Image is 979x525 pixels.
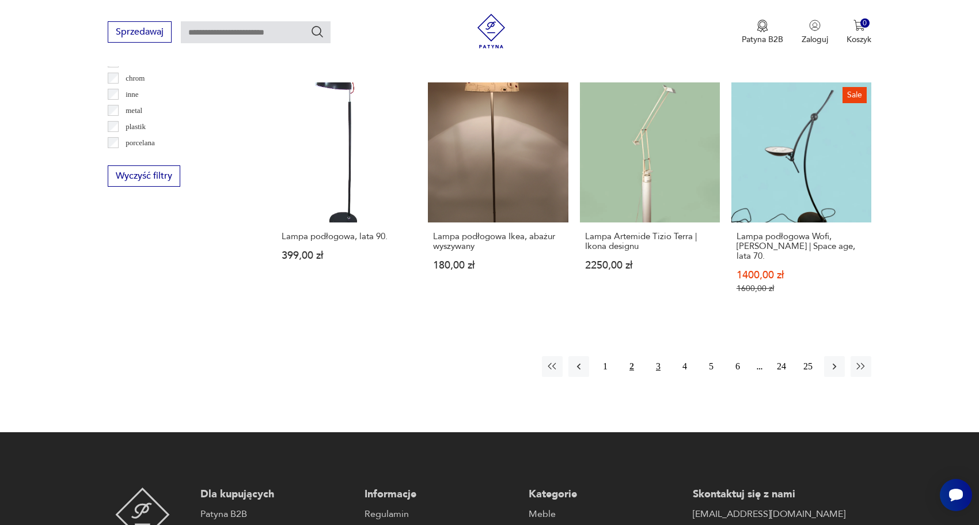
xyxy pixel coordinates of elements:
[108,21,172,43] button: Sprzedawaj
[771,356,792,377] button: 24
[737,232,866,261] h3: Lampa podłogowa Wofi, [PERSON_NAME] | Space age, lata 70.
[108,165,180,187] button: Wyczyść filtry
[798,356,818,377] button: 25
[847,20,871,45] button: 0Koszyk
[940,479,972,511] iframe: Smartsupp widget button
[674,356,695,377] button: 4
[802,34,828,45] p: Zaloguj
[529,507,681,521] a: Meble
[693,488,845,501] p: Skontaktuj się z nami
[809,20,821,31] img: Ikonka użytkownika
[126,137,155,149] p: porcelana
[742,34,783,45] p: Patyna B2B
[282,232,411,241] h3: Lampa podłogowa, lata 90.
[737,284,866,293] p: 1600,00 zł
[433,260,563,270] p: 180,00 zł
[693,507,845,521] a: [EMAIL_ADDRESS][DOMAIN_NAME]
[200,507,353,521] a: Patyna B2B
[580,82,720,316] a: Lampa Artemide Tizio Terra | Ikona designuLampa Artemide Tizio Terra | Ikona designu2250,00 zł
[648,356,669,377] button: 3
[860,18,870,28] div: 0
[200,488,353,501] p: Dla kupujących
[585,232,715,251] h3: Lampa Artemide Tizio Terra | Ikona designu
[108,29,172,37] a: Sprzedawaj
[126,72,145,85] p: chrom
[757,20,768,32] img: Ikona medalu
[621,356,642,377] button: 2
[433,232,563,251] h3: Lampa podłogowa Ikea, abażur wyszywany
[701,356,722,377] button: 5
[474,14,509,48] img: Patyna - sklep z meblami i dekoracjami vintage
[428,82,568,316] a: Lampa podłogowa Ikea, abażur wyszywanyLampa podłogowa Ikea, abażur wyszywany180,00 zł
[529,488,681,501] p: Kategorie
[126,104,142,117] p: metal
[731,82,871,316] a: SaleLampa podłogowa Wofi, Luigi Colani | Space age, lata 70.Lampa podłogowa Wofi, [PERSON_NAME] |...
[310,25,324,39] button: Szukaj
[802,20,828,45] button: Zaloguj
[276,82,416,316] a: Lampa podłogowa, lata 90.Lampa podłogowa, lata 90.399,00 zł
[847,34,871,45] p: Koszyk
[737,270,866,280] p: 1400,00 zł
[126,88,138,101] p: inne
[727,356,748,377] button: 6
[126,153,149,165] p: porcelit
[595,356,616,377] button: 1
[742,20,783,45] button: Patyna B2B
[585,260,715,270] p: 2250,00 zł
[365,488,517,501] p: Informacje
[126,120,146,133] p: plastik
[853,20,865,31] img: Ikona koszyka
[282,251,411,260] p: 399,00 zł
[742,20,783,45] a: Ikona medaluPatyna B2B
[365,507,517,521] a: Regulamin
